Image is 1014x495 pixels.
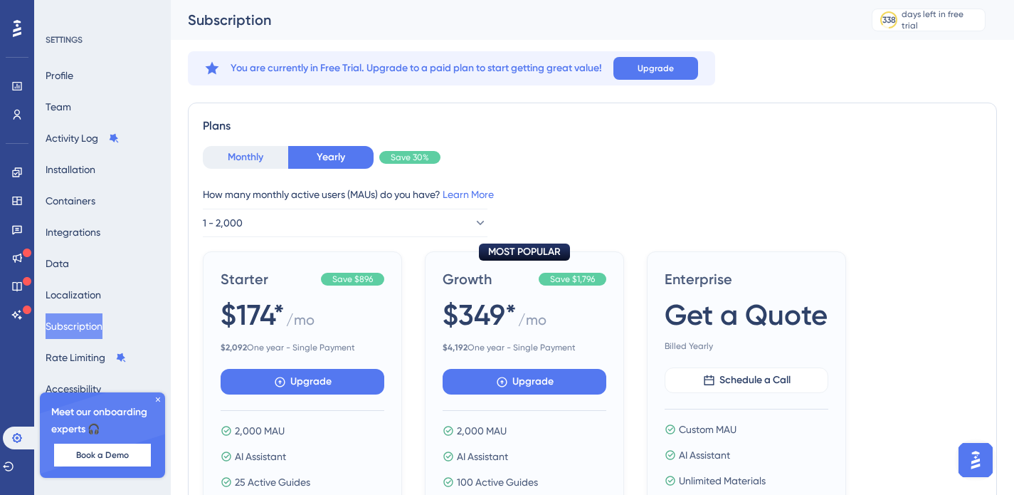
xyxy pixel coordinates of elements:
[203,214,243,231] span: 1 - 2,000
[512,373,554,390] span: Upgrade
[203,118,982,135] div: Plans
[443,343,468,353] b: $ 4,192
[221,369,384,395] button: Upgrade
[443,269,533,289] span: Growth
[290,373,332,390] span: Upgrade
[443,189,494,200] a: Learn More
[457,422,507,439] span: 2,000 MAU
[479,244,570,261] div: MOST POPULAR
[665,340,828,352] span: Billed Yearly
[46,376,101,402] button: Accessibility
[221,342,384,353] span: One year - Single Payment
[46,157,95,182] button: Installation
[46,219,100,245] button: Integrations
[550,273,595,285] span: Save $1,796
[235,422,285,439] span: 2,000 MAU
[203,186,982,203] div: How many monthly active users (MAUs) do you have?
[188,10,836,30] div: Subscription
[518,310,546,336] span: / mo
[443,342,606,353] span: One year - Single Payment
[638,63,674,74] span: Upgrade
[719,372,791,389] span: Schedule a Call
[613,57,698,80] button: Upgrade
[665,269,828,289] span: Enterprise
[235,474,310,491] span: 25 Active Guides
[457,448,508,465] span: AI Assistant
[54,444,151,467] button: Book a Demo
[46,251,69,276] button: Data
[46,345,127,370] button: Rate Limiting
[882,14,896,26] div: 338
[443,295,517,335] span: $349*
[46,94,71,120] button: Team
[46,34,161,46] div: SETTINGS
[46,63,73,88] button: Profile
[443,369,606,395] button: Upgrade
[665,368,828,393] button: Schedule a Call
[46,188,95,214] button: Containers
[221,295,285,335] span: $174*
[679,421,736,438] span: Custom MAU
[46,313,102,339] button: Subscription
[391,152,429,163] span: Save 30%
[679,447,730,464] span: AI Assistant
[954,439,997,481] iframe: UserGuiding AI Assistant Launcher
[286,310,315,336] span: / mo
[203,146,288,169] button: Monthly
[51,404,154,438] span: Meet our onboarding experts 🎧
[46,282,101,308] button: Localization
[288,146,374,169] button: Yearly
[76,449,129,461] span: Book a Demo
[221,343,247,353] b: $ 2,092
[457,474,538,491] span: 100 Active Guides
[46,125,120,151] button: Activity Log
[665,295,828,335] span: Get a Quote
[221,269,315,289] span: Starter
[203,209,487,237] button: 1 - 2,000
[235,448,286,465] span: AI Assistant
[902,9,981,31] div: days left in free trial
[332,273,373,285] span: Save $896
[231,60,602,77] span: You are currently in Free Trial. Upgrade to a paid plan to start getting great value!
[679,472,766,489] span: Unlimited Materials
